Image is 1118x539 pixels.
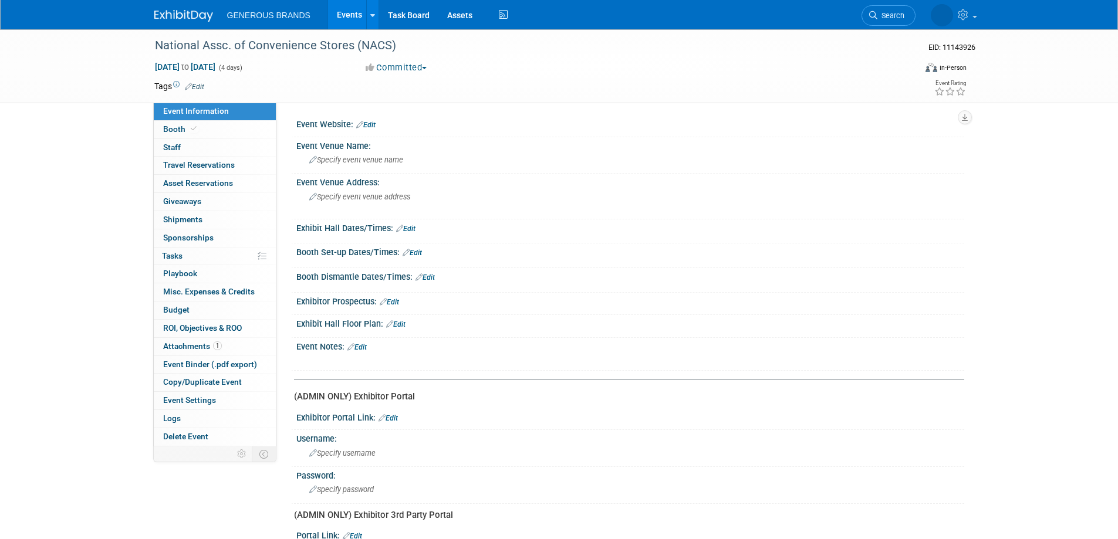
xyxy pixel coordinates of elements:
[162,251,183,260] span: Tasks
[862,5,916,26] a: Search
[163,233,214,242] span: Sponsorships
[309,192,410,201] span: Specify event venue address
[416,273,435,282] a: Edit
[939,63,967,72] div: In-Person
[163,377,242,387] span: Copy/Duplicate Event
[356,121,376,129] a: Edit
[163,196,201,206] span: Giveaways
[163,269,197,278] span: Playbook
[296,268,964,283] div: Booth Dismantle Dates/Times:
[296,409,964,424] div: Exhibitor Portal Link:
[163,287,255,296] span: Misc. Expenses & Credits
[154,320,276,337] a: ROI, Objectives & ROO
[928,43,975,52] span: Event ID: 11143926
[154,10,213,22] img: ExhibitDay
[163,106,229,116] span: Event Information
[163,143,181,152] span: Staff
[154,283,276,301] a: Misc. Expenses & Credits
[309,449,376,457] span: Specify username
[154,229,276,247] a: Sponsorships
[154,80,204,92] td: Tags
[163,341,222,351] span: Attachments
[154,139,276,157] a: Staff
[386,320,406,328] a: Edit
[926,63,937,72] img: Format-Inperson.png
[154,248,276,265] a: Tasks
[154,374,276,391] a: Copy/Duplicate Event
[163,305,190,314] span: Budget
[163,413,181,423] span: Logs
[218,64,242,72] span: (4 days)
[154,410,276,428] a: Logs
[296,467,964,482] div: Password:
[163,395,216,405] span: Event Settings
[185,83,204,91] a: Edit
[931,4,953,26] img: Chase Adams
[154,338,276,355] a: Attachments1
[163,215,202,224] span: Shipments
[154,193,276,211] a: Giveaways
[294,509,955,521] div: (ADMIN ONLY) Exhibitor 3rd Party Portal
[877,11,904,20] span: Search
[309,155,403,164] span: Specify event venue name
[154,157,276,174] a: Travel Reservations
[163,432,208,441] span: Delete Event
[154,265,276,283] a: Playbook
[294,391,955,403] div: (ADMIN ONLY) Exhibitor Portal
[154,211,276,229] a: Shipments
[396,225,416,233] a: Edit
[154,62,216,72] span: [DATE] [DATE]
[296,116,964,131] div: Event Website:
[296,430,964,445] div: Username:
[296,219,964,235] div: Exhibit Hall Dates/Times:
[296,293,964,308] div: Exhibitor Prospectus:
[347,343,367,351] a: Edit
[154,356,276,374] a: Event Binder (.pdf export)
[296,338,964,353] div: Event Notes:
[296,174,964,188] div: Event Venue Address:
[154,175,276,192] a: Asset Reservations
[227,11,310,20] span: GENEROUS BRANDS
[296,137,964,152] div: Event Venue Name:
[191,126,197,132] i: Booth reservation complete
[154,428,276,446] a: Delete Event
[232,446,252,462] td: Personalize Event Tab Strip
[154,103,276,120] a: Event Information
[163,160,235,170] span: Travel Reservations
[379,414,398,422] a: Edit
[296,243,964,259] div: Booth Set-up Dates/Times:
[151,35,898,56] div: National Assc. of Convenience Stores (NACS)
[154,392,276,409] a: Event Settings
[213,341,222,350] span: 1
[846,61,967,79] div: Event Format
[154,121,276,138] a: Booth
[163,360,257,369] span: Event Binder (.pdf export)
[252,446,276,462] td: Toggle Event Tabs
[163,178,233,188] span: Asset Reservations
[180,62,191,72] span: to
[309,485,374,494] span: Specify password
[296,315,964,330] div: Exhibit Hall Floor Plan:
[403,249,422,257] a: Edit
[163,124,199,134] span: Booth
[163,323,242,333] span: ROI, Objectives & ROO
[934,80,966,86] div: Event Rating
[154,301,276,319] a: Budget
[362,62,431,74] button: Committed
[380,298,399,306] a: Edit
